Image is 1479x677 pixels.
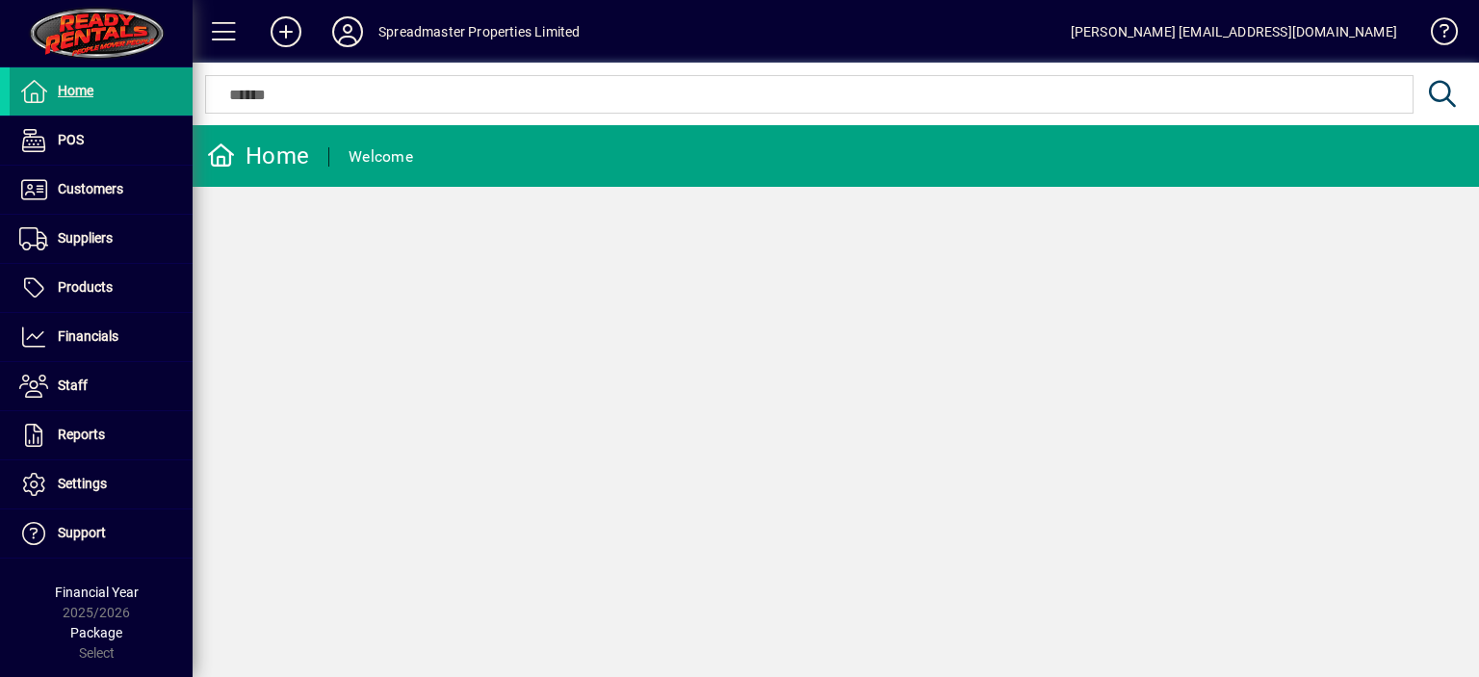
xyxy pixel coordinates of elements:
a: Financials [10,313,193,361]
span: Home [58,83,93,98]
div: Welcome [349,142,413,172]
span: Staff [58,378,88,393]
a: Staff [10,362,193,410]
a: Settings [10,460,193,508]
span: Support [58,525,106,540]
a: Knowledge Base [1416,4,1455,66]
a: Customers [10,166,193,214]
a: Suppliers [10,215,193,263]
div: Spreadmaster Properties Limited [378,16,580,47]
div: [PERSON_NAME] [EMAIL_ADDRESS][DOMAIN_NAME] [1071,16,1397,47]
a: POS [10,117,193,165]
a: Products [10,264,193,312]
span: Suppliers [58,230,113,246]
span: Reports [58,427,105,442]
span: Settings [58,476,107,491]
span: POS [58,132,84,147]
button: Add [255,14,317,49]
span: Customers [58,181,123,196]
span: Package [70,625,122,640]
div: Home [207,141,309,171]
a: Reports [10,411,193,459]
a: Support [10,509,193,558]
span: Financial Year [55,585,139,600]
span: Financials [58,328,118,344]
button: Profile [317,14,378,49]
span: Products [58,279,113,295]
